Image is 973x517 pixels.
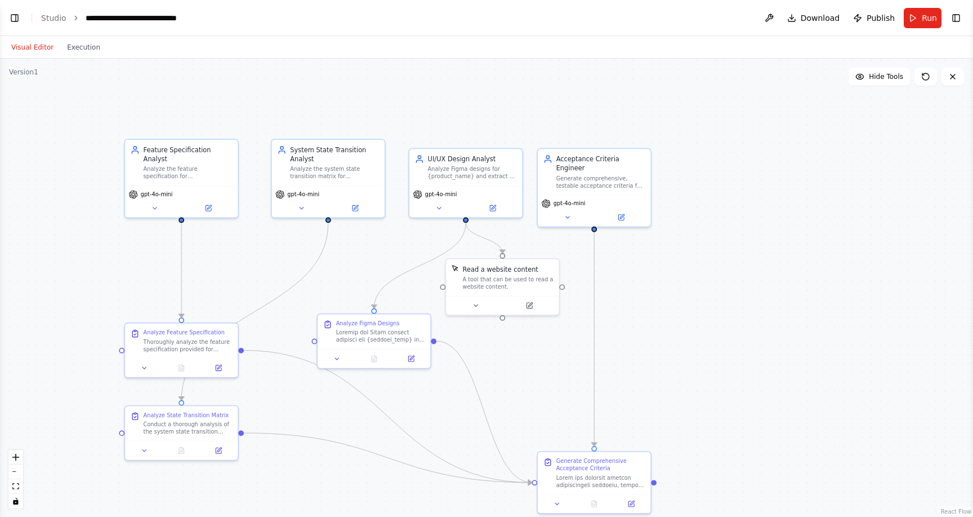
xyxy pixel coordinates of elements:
[554,200,586,207] span: gpt-4o-mini
[849,68,910,86] button: Hide Tools
[461,223,507,253] g: Edge from 9233015e-7b0c-4a7b-86ff-c62b1b345d40 to 9c96bc04-f3dc-489e-8f51-453649a43c0c
[575,498,614,510] button: No output available
[203,445,234,457] button: Open in side panel
[783,8,845,28] button: Download
[462,264,538,273] div: Read a website content
[177,223,333,400] g: Edge from f62d07d7-e8b2-4416-914c-27257b46d515 to 311d37f6-31a7-45bf-b136-53df1e45435d
[801,12,840,24] span: Download
[41,12,210,24] nav: breadcrumb
[290,145,379,164] div: System State Transition Analyst
[8,465,23,479] button: zoom out
[182,203,234,214] button: Open in side panel
[60,41,107,54] button: Execution
[9,68,38,77] div: Version 1
[408,148,523,219] div: UI/UX Design AnalystAnalyze Figma designs for {product_name} and extract UI components, user inte...
[144,329,225,336] div: Analyze Feature Specification
[537,148,651,228] div: Acceptance Criteria EngineerGenerate comprehensive, testable acceptance criteria for {product_nam...
[503,300,555,311] button: Open in side panel
[144,166,233,180] div: Analyze the feature specification for {product_name} and extract all functional requirements, use...
[124,322,239,378] div: Analyze Feature SpecificationThoroughly analyze the feature specification provided for {product_n...
[452,264,459,272] img: ScrapeElementFromWebsiteTool
[124,405,239,461] div: Analyze State Transition MatrixConduct a thorough analysis of the system state transition matrix ...
[537,451,651,514] div: Generate Comprehensive Acceptance CriteriaLorem ips dolorsit ametcon adipiscingeli seddoeiu, temp...
[287,191,319,198] span: gpt-4o-mini
[203,363,234,374] button: Open in side panel
[941,509,971,515] a: React Flow attribution
[462,276,553,290] div: A tool that can be used to read a website content.
[244,428,532,487] g: Edge from 311d37f6-31a7-45bf-b136-53df1e45435d to cc6c9db7-f0d7-4529-9c53-3ead6f356520
[615,498,647,510] button: Open in side panel
[595,212,647,223] button: Open in side panel
[590,223,599,446] g: Edge from 6f55f7ae-5a17-42cd-8d7b-ff86dcf2937e to cc6c9db7-f0d7-4529-9c53-3ead6f356520
[867,12,895,24] span: Publish
[922,12,937,24] span: Run
[336,320,400,327] div: Analyze Figma Designs
[467,203,519,214] button: Open in side panel
[144,145,233,164] div: Feature Specification Analyst
[144,338,233,353] div: Thoroughly analyze the feature specification provided for {product_name} and extract: 1. **Core F...
[395,353,427,365] button: Open in side panel
[425,191,457,198] span: gpt-4o-mini
[5,41,60,54] button: Visual Editor
[369,223,470,308] g: Edge from 9233015e-7b0c-4a7b-86ff-c62b1b345d40 to fa3a4b04-d660-4c96-ab4f-bf71c31db413
[948,10,964,26] button: Show right sidebar
[271,139,386,218] div: System State Transition AnalystAnalyze the system state transition matrix for {product_name} and ...
[904,8,941,28] button: Run
[8,494,23,509] button: toggle interactivity
[428,166,517,180] div: Analyze Figma designs for {product_name} and extract UI components, user interactions, visual sta...
[436,337,532,487] g: Edge from fa3a4b04-d660-4c96-ab4f-bf71c31db413 to cc6c9db7-f0d7-4529-9c53-3ead6f356520
[141,191,173,198] span: gpt-4o-mini
[41,14,66,23] a: Studio
[290,166,379,180] div: Analyze the system state transition matrix for {product_name} and identify all valid transitions,...
[124,139,239,218] div: Feature Specification AnalystAnalyze the feature specification for {product_name} and extract all...
[177,214,186,317] g: Edge from 3255147e-e0d8-4cd8-9bea-0c02e57beb2a to 5bddd89a-ef11-4b92-a00a-da1589daea62
[556,458,645,472] div: Generate Comprehensive Acceptance Criteria
[144,421,233,435] div: Conduct a thorough analysis of the system state transition matrix provided for {product_name} and...
[428,154,517,164] div: UI/UX Design Analyst
[329,203,381,214] button: Open in side panel
[244,346,532,487] g: Edge from 5bddd89a-ef11-4b92-a00a-da1589daea62 to cc6c9db7-f0d7-4529-9c53-3ead6f356520
[445,258,560,316] div: ScrapeElementFromWebsiteToolRead a website contentA tool that can be used to read a website content.
[144,412,229,419] div: Analyze State Transition Matrix
[162,445,201,457] button: No output available
[316,313,431,369] div: Analyze Figma DesignsLoremip dol Sitam consect adipisci eli {seddoei_temp} inc utlabor etdolorema...
[8,450,23,509] div: React Flow controls
[8,479,23,494] button: fit view
[8,450,23,465] button: zoom in
[556,474,645,489] div: Lorem ips dolorsit ametcon adipiscingeli seddoeiu, tempo incididunt utlabo etdolore, mag Aliqu en...
[162,363,201,374] button: No output available
[336,329,425,343] div: Loremip dol Sitam consect adipisci eli {seddoei_temp} inc utlabor etdoloremagna AL/EN adminimveni...
[556,175,645,189] div: Generate comprehensive, testable acceptance criteria for {product_name} using Given-When-Then for...
[355,353,394,365] button: No output available
[556,154,645,173] div: Acceptance Criteria Engineer
[849,8,899,28] button: Publish
[7,10,23,26] button: Show left sidebar
[869,72,903,81] span: Hide Tools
